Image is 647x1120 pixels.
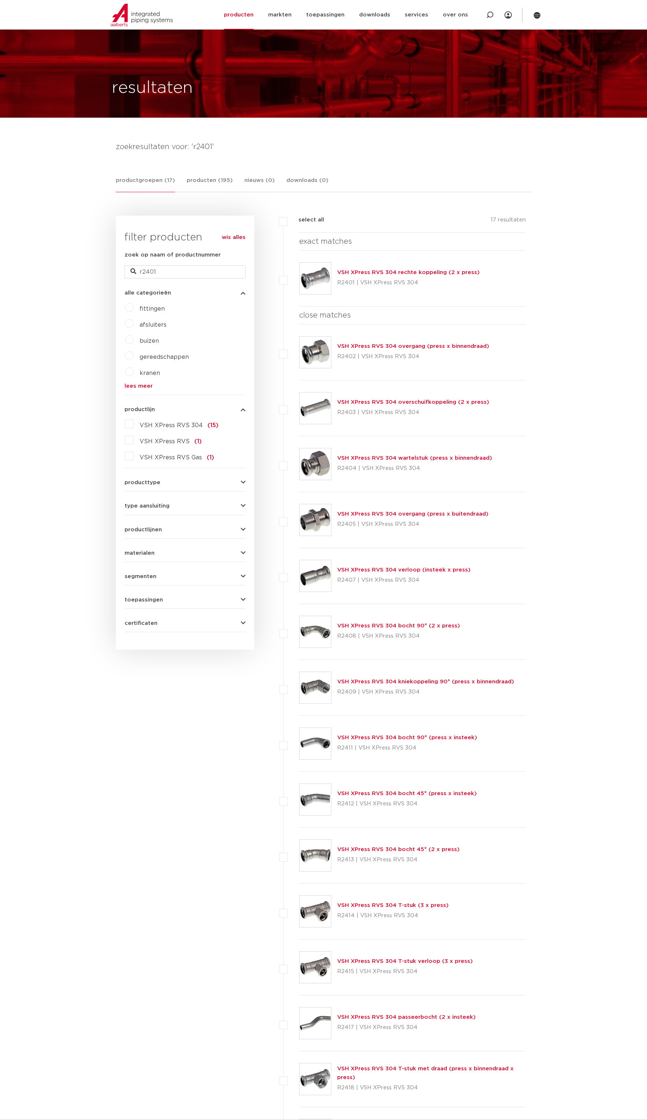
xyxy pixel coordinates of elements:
button: certificaten [125,620,246,626]
img: Thumbnail for VSH XPress RVS 304 overgang (press x buitendraad) [300,504,331,536]
img: Thumbnail for VSH XPress RVS 304 wartelstuk (press x binnendraad) [300,448,331,480]
a: kranen [140,370,160,376]
p: 17 resultaten [491,216,526,227]
span: producttype [125,480,160,485]
a: productgroepen (17) [116,176,175,192]
label: select all [288,216,324,224]
a: VSH XPress RVS 304 overschuifkoppeling (2 x press) [337,399,489,405]
a: VSH XPress RVS 304 overgang (press x buitendraad) [337,511,488,517]
p: R2404 | VSH XPress RVS 304 [337,463,492,474]
a: VSH XPress RVS 304 wartelstuk (press x binnendraad) [337,455,492,461]
a: VSH XPress RVS 304 bocht 45° (2 x press) [337,847,460,852]
a: VSH XPress RVS 304 rechte koppeling (2 x press) [337,270,480,275]
button: type aansluiting [125,503,246,509]
span: VSH XPress RVS 304 [140,422,203,428]
button: alle categorieën [125,290,246,296]
h4: close matches [299,310,526,321]
p: R2415 | VSH XPress RVS 304 [337,966,473,977]
span: certificaten [125,620,157,626]
span: (1) [194,438,202,444]
span: alle categorieën [125,290,171,296]
button: producttype [125,480,246,485]
img: Thumbnail for VSH XPress RVS 304 bocht 45° (2 x press) [300,840,331,871]
p: R2413 | VSH XPress RVS 304 [337,854,460,866]
img: Thumbnail for VSH XPress RVS 304 bocht 90° (press x insteek) [300,728,331,759]
p: R2402 | VSH XPress RVS 304 [337,351,489,362]
img: Thumbnail for VSH XPress RVS 304 T-stuk met draad (press x binnendraad x press) [300,1063,331,1095]
p: R2418 | VSH XPress RVS 304 [337,1082,526,1094]
a: VSH XPress RVS 304 verloop (insteek x press) [337,567,471,573]
span: toepassingen [125,597,163,603]
a: afsluiters [140,322,167,328]
img: Thumbnail for VSH XPress RVS 304 overschuifkoppeling (2 x press) [300,392,331,424]
a: gereedschappen [140,354,189,360]
button: productlijn [125,407,246,412]
p: R2403 | VSH XPress RVS 304 [337,407,489,418]
a: lees meer [125,383,246,389]
img: Thumbnail for VSH XPress RVS 304 verloop (insteek x press) [300,560,331,592]
a: VSH XPress RVS 304 T-stuk met draad (press x binnendraad x press) [337,1066,514,1080]
a: producten (195) [187,176,233,192]
span: productlijnen [125,527,162,532]
span: productlijn [125,407,155,412]
input: zoeken [125,265,246,278]
a: buizen [140,338,159,344]
p: R2407 | VSH XPress RVS 304 [337,574,471,586]
img: Thumbnail for VSH XPress RVS 304 kniekoppeling 90° (press x binnendraad) [300,672,331,703]
p: R2411 | VSH XPress RVS 304 [337,742,477,754]
p: R2409 | VSH XPress RVS 304 [337,686,514,698]
img: Thumbnail for VSH XPress RVS 304 T-stuk (3 x press) [300,896,331,927]
p: R2417 | VSH XPress RVS 304 [337,1022,476,1033]
a: wis alles [222,233,246,242]
a: fittingen [140,306,165,312]
h4: exact matches [299,236,526,247]
span: segmenten [125,574,156,579]
p: R2405 | VSH XPress RVS 304 [337,519,488,530]
a: VSH XPress RVS 304 passeerbocht (2 x insteek) [337,1014,476,1020]
a: VSH XPress RVS 304 T-stuk (3 x press) [337,903,449,908]
a: VSH XPress RVS 304 bocht 90° (2 x press) [337,623,460,629]
span: VSH XPress RVS [140,438,190,444]
h1: resultaten [112,76,193,100]
a: downloads (0) [286,176,328,192]
p: R2401 | VSH XPress RVS 304 [337,277,480,289]
span: VSH XPress RVS Gas [140,455,202,460]
a: VSH XPress RVS 304 bocht 90° (press x insteek) [337,735,477,740]
h4: zoekresultaten voor: 'r2401' [116,141,532,153]
img: Thumbnail for VSH XPress RVS 304 bocht 90° (2 x press) [300,616,331,648]
a: VSH XPress RVS 304 T-stuk verloop (3 x press) [337,958,473,964]
p: R2412 | VSH XPress RVS 304 [337,798,477,810]
img: Thumbnail for VSH XPress RVS 304 bocht 45° (press x insteek) [300,784,331,815]
span: (1) [207,455,214,460]
a: VSH XPress RVS 304 kniekoppeling 90° (press x binnendraad) [337,679,514,684]
img: Thumbnail for VSH XPress RVS 304 passeerbocht (2 x insteek) [300,1007,331,1039]
a: VSH XPress RVS 304 overgang (press x binnendraad) [337,343,489,349]
a: nieuws (0) [244,176,275,192]
span: type aansluiting [125,503,170,509]
span: (15) [208,422,218,428]
button: productlijnen [125,527,246,532]
img: Thumbnail for VSH XPress RVS 304 T-stuk verloop (3 x press) [300,952,331,983]
button: toepassingen [125,597,246,603]
p: R2414 | VSH XPress RVS 304 [337,910,449,922]
label: zoek op naam of productnummer [125,251,221,259]
span: materialen [125,550,155,556]
h3: filter producten [125,230,246,245]
a: VSH XPress RVS 304 bocht 45° (press x insteek) [337,791,477,796]
img: Thumbnail for VSH XPress RVS 304 overgang (press x binnendraad) [300,337,331,368]
img: Thumbnail for VSH XPress RVS 304 rechte koppeling (2 x press) [300,263,331,294]
button: segmenten [125,574,246,579]
p: R2408 | VSH XPress RVS 304 [337,630,460,642]
button: materialen [125,550,246,556]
